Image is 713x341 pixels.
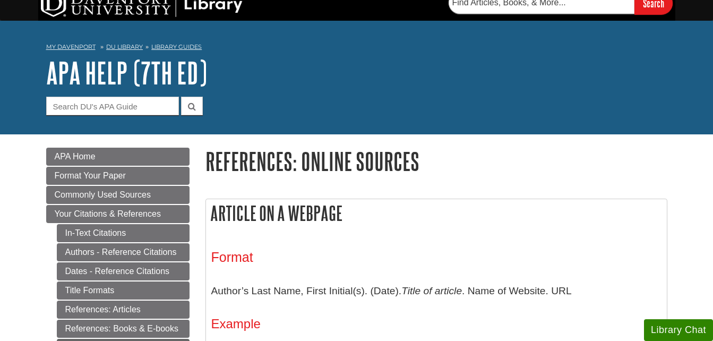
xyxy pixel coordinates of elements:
[46,205,190,223] a: Your Citations & References
[57,282,190,300] a: Title Formats
[55,209,161,218] span: Your Citations & References
[46,167,190,185] a: Format Your Paper
[206,199,667,227] h2: Article on a Webpage
[211,250,662,265] h3: Format
[205,148,667,175] h1: References: Online Sources
[401,285,462,296] i: Title of article
[106,43,143,50] a: DU Library
[46,40,667,57] nav: breadcrumb
[211,276,662,306] p: Author’s Last Name, First Initial(s). (Date). . Name of Website. URL
[211,317,662,331] h4: Example
[46,42,96,52] a: My Davenport
[46,148,190,166] a: APA Home
[644,319,713,341] button: Library Chat
[57,243,190,261] a: Authors - Reference Citations
[57,262,190,280] a: Dates - Reference Citations
[46,56,207,89] a: APA Help (7th Ed)
[46,186,190,204] a: Commonly Used Sources
[151,43,202,50] a: Library Guides
[55,171,126,180] span: Format Your Paper
[57,224,190,242] a: In-Text Citations
[55,190,151,199] span: Commonly Used Sources
[46,97,179,115] input: Search DU's APA Guide
[57,320,190,338] a: References: Books & E-books
[57,301,190,319] a: References: Articles
[55,152,96,161] span: APA Home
